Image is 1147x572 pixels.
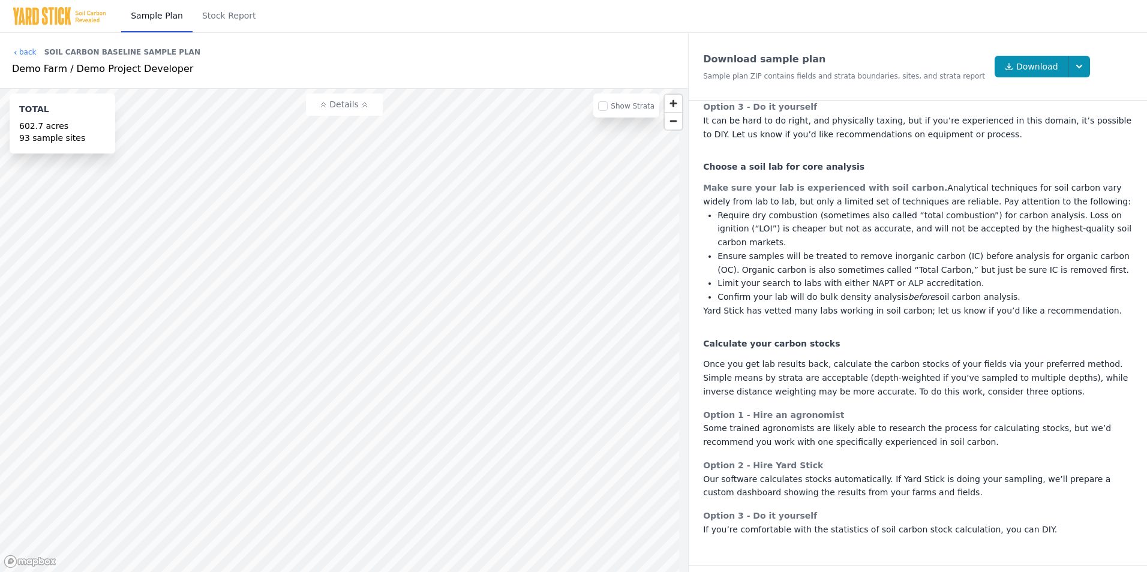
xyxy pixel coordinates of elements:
[12,62,676,76] div: Demo Farm / Demo Project Developer
[19,132,106,144] div: 93 sample sites
[703,304,1133,318] div: Yard Stick has vetted many labs working in soil carbon; let us know if you’d like a recommendation.
[19,120,106,132] div: 602.7 acres
[12,7,107,26] img: Yard Stick Logo
[665,112,682,130] button: Zoom out
[306,94,383,116] button: Details
[703,459,1133,499] div: Our software calculates stocks automatically. If Yard Stick is doing your sampling, we’ll prepare...
[703,408,1133,449] div: Some trained agronomists are likely able to research the process for calculating stocks, but we’d...
[995,56,1069,77] a: Download
[908,292,935,302] span: before
[703,71,985,81] div: Sample plan ZIP contains fields and strata boundaries, sites, and strata report
[717,290,1133,304] li: Confirm your lab will do bulk density analysis soil carbon analysis.
[703,181,1133,318] div: Analytical techniques for soil carbon vary widely from lab to lab, but only a limited set of tech...
[703,100,1133,141] div: It can be hard to do right, and physically taxing, but if you’re experienced in this domain, it’s...
[703,183,947,192] span: Make sure your lab is experienced with soil carbon.
[703,509,1133,537] div: If you’re comfortable with the statistics of soil carbon stock calculation, you can DIY.
[703,509,1133,523] div: Option 3 - Do it yourself
[703,408,1133,422] div: Option 1 - Hire an agronomist
[703,100,1133,114] div: Option 3 - Do it yourself
[703,160,1133,174] div: Choose a soil lab for core analysis
[717,276,1133,290] li: Limit your search to labs with either NAPT or ALP accreditation.
[717,249,1133,277] li: Ensure samples will be treated to remove inorganic carbon (IC) before analysis for organic carbon...
[611,102,654,110] label: Show Strata
[19,103,106,120] div: Total
[703,337,1133,351] div: Calculate your carbon stocks
[703,52,985,67] div: Download sample plan
[4,555,56,568] a: Mapbox logo
[665,113,682,130] span: Zoom out
[12,47,37,57] a: back
[703,357,1133,398] div: Once you get lab results back, calculate the carbon stocks of your fields via your preferred meth...
[665,95,682,112] button: Zoom in
[703,459,1133,472] div: Option 2 - Hire Yard Stick
[717,209,1133,249] li: Require dry combustion (sometimes also called “total combustion”) for carbon analysis. Loss on ig...
[44,43,200,62] div: Soil Carbon Baseline Sample Plan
